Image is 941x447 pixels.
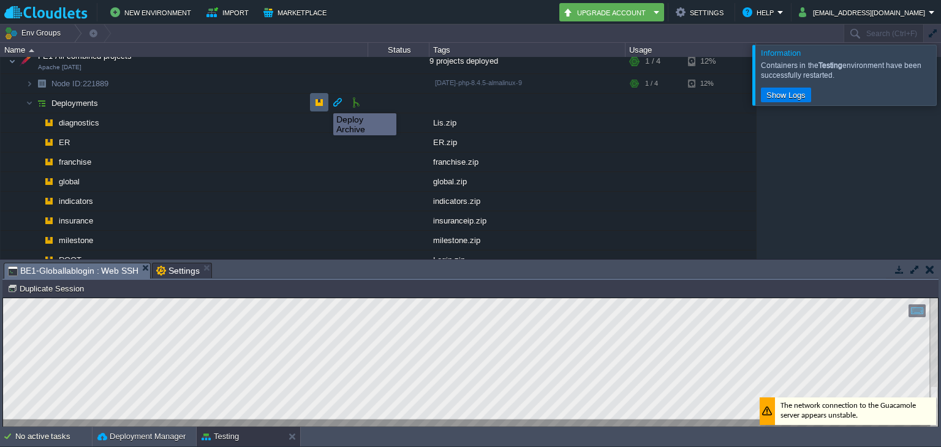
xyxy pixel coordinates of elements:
button: Env Groups [4,24,65,42]
button: [EMAIL_ADDRESS][DOMAIN_NAME] [799,5,929,20]
span: BE1-Globallablogin : Web SSH [8,263,138,279]
div: ER.zip [429,133,625,152]
button: Help [743,5,777,20]
a: milestone [58,235,95,246]
div: 1 / 4 [645,49,660,73]
div: 1 / 4 [645,74,658,93]
img: AMDAwAAAACH5BAEAAAAALAAAAAABAAEAAAICRAEAOw== [33,152,40,171]
img: AMDAwAAAACH5BAEAAAAALAAAAAABAAEAAAICRAEAOw== [40,113,58,132]
img: AMDAwAAAACH5BAEAAAAALAAAAAABAAEAAAICRAEAOw== [33,250,40,269]
img: AMDAwAAAACH5BAEAAAAALAAAAAABAAEAAAICRAEAOw== [17,49,34,73]
b: Testing [818,61,842,70]
a: Deployments [50,98,100,108]
a: ER [58,137,72,148]
button: Settings [676,5,727,20]
a: indicators [58,196,95,206]
div: Name [1,43,368,57]
div: Status [369,43,429,57]
a: insurance [58,216,95,226]
a: Node ID:221889 [50,78,110,89]
div: No active tasks [15,427,92,446]
div: The network connection to the Guacamole server appears unstable. [757,99,933,127]
div: Lis.zip [429,113,625,132]
img: Cloudlets [4,5,88,20]
div: Tags [430,43,625,57]
button: Deployment Manager [97,430,186,443]
div: indicators.zip [429,192,625,211]
span: Information [761,48,801,58]
button: Duplicate Session [7,283,88,294]
a: global [58,176,81,187]
div: 9 projects deployed [429,49,625,73]
div: Deploy Archive [336,115,393,134]
img: AMDAwAAAACH5BAEAAAAALAAAAAABAAEAAAICRAEAOw== [33,192,40,211]
div: global.zip [429,172,625,191]
img: AMDAwAAAACH5BAEAAAAALAAAAAABAAEAAAICRAEAOw== [26,94,33,113]
a: franchise [58,157,93,167]
div: insuranceip.zip [429,211,625,230]
button: Show Logs [763,89,809,100]
img: AMDAwAAAACH5BAEAAAAALAAAAAABAAEAAAICRAEAOw== [40,211,58,230]
span: Apache [DATE] [38,64,81,71]
span: 221889 [50,78,110,89]
div: milestone.zip [429,231,625,250]
img: AMDAwAAAACH5BAEAAAAALAAAAAABAAEAAAICRAEAOw== [33,113,40,132]
span: [DATE]-php-8.4.5-almalinux-9 [435,79,522,86]
img: AMDAwAAAACH5BAEAAAAALAAAAAABAAEAAAICRAEAOw== [33,231,40,250]
img: AMDAwAAAACH5BAEAAAAALAAAAAABAAEAAAICRAEAOw== [26,74,33,93]
button: Marketplace [263,5,330,20]
img: AMDAwAAAACH5BAEAAAAALAAAAAABAAEAAAICRAEAOw== [33,133,40,152]
div: Containers in the environment have been successfully restarted. [761,61,933,80]
div: Usage [626,43,755,57]
img: AMDAwAAAACH5BAEAAAAALAAAAAABAAEAAAICRAEAOw== [40,133,58,152]
button: Testing [202,430,239,443]
div: 12% [688,49,728,73]
div: 12% [688,74,728,93]
div: Login.zip [429,250,625,269]
img: AMDAwAAAACH5BAEAAAAALAAAAAABAAEAAAICRAEAOw== [9,49,16,73]
a: ROOT [58,255,83,265]
button: New Environment [110,5,195,20]
img: AMDAwAAAACH5BAEAAAAALAAAAAABAAEAAAICRAEAOw== [40,231,58,250]
img: AMDAwAAAACH5BAEAAAAALAAAAAABAAEAAAICRAEAOw== [33,94,50,113]
img: AMDAwAAAACH5BAEAAAAALAAAAAABAAEAAAICRAEAOw== [33,74,50,93]
img: AMDAwAAAACH5BAEAAAAALAAAAAABAAEAAAICRAEAOw== [40,172,58,191]
img: AMDAwAAAACH5BAEAAAAALAAAAAABAAEAAAICRAEAOw== [29,49,34,52]
img: AMDAwAAAACH5BAEAAAAALAAAAAABAAEAAAICRAEAOw== [33,211,40,230]
button: Upgrade Account [563,5,650,20]
span: Settings [156,263,200,278]
img: AMDAwAAAACH5BAEAAAAALAAAAAABAAEAAAICRAEAOw== [40,192,58,211]
img: AMDAwAAAACH5BAEAAAAALAAAAAABAAEAAAICRAEAOw== [40,250,58,269]
img: AMDAwAAAACH5BAEAAAAALAAAAAABAAEAAAICRAEAOw== [33,172,40,191]
div: franchise.zip [429,152,625,171]
span: Node ID: [51,79,83,88]
img: AMDAwAAAACH5BAEAAAAALAAAAAABAAEAAAICRAEAOw== [40,152,58,171]
button: Import [206,5,252,20]
a: diagnostics [58,118,101,128]
a: FE1-All combined projectsApache [DATE] [37,51,134,61]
